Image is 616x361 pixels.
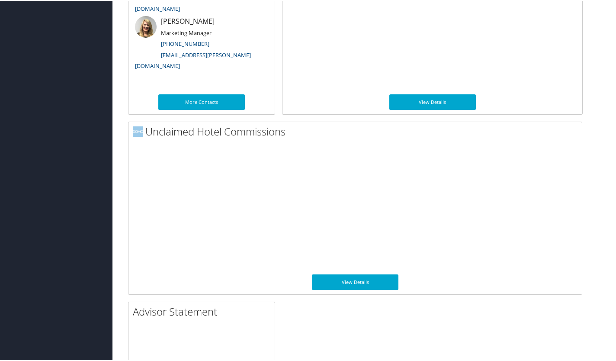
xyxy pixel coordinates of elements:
a: More Contacts [158,93,245,109]
a: [PHONE_NUMBER] [161,39,209,47]
h2: Unclaimed Hotel Commissions [133,123,582,138]
li: [PERSON_NAME] [131,15,273,73]
img: domo-logo.png [133,126,143,136]
small: Marketing Manager [161,28,212,36]
a: View Details [312,274,398,289]
img: ali-moffitt.jpg [135,15,157,37]
a: [EMAIL_ADDRESS][PERSON_NAME][DOMAIN_NAME] [135,50,251,69]
a: View Details [389,93,476,109]
h2: Advisor Statement [133,303,275,318]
